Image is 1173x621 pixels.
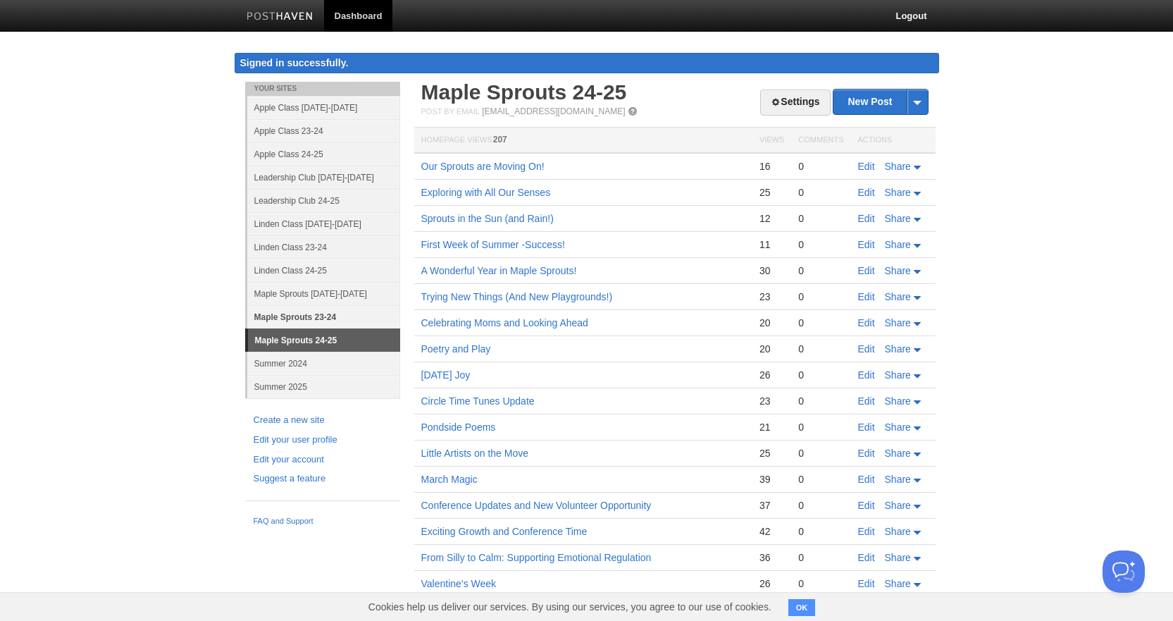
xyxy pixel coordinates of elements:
[759,473,784,486] div: 39
[482,106,625,116] a: [EMAIL_ADDRESS][DOMAIN_NAME]
[759,160,784,173] div: 16
[798,473,843,486] div: 0
[247,96,400,119] a: Apple Class [DATE]-[DATE]
[254,515,392,528] a: FAQ and Support
[885,213,911,224] span: Share
[798,525,843,538] div: 0
[1103,551,1145,593] iframe: Help Scout Beacon - Open
[798,369,843,381] div: 0
[421,578,497,589] a: Valentine’s Week
[414,128,752,154] th: Homepage Views
[885,578,911,589] span: Share
[885,187,911,198] span: Share
[858,578,875,589] a: Edit
[247,282,400,305] a: Maple Sprouts [DATE]-[DATE]
[858,161,875,172] a: Edit
[421,395,535,407] a: Circle Time Tunes Update
[421,161,545,172] a: Our Sprouts are Moving On!
[247,375,400,398] a: Summer 2025
[798,290,843,303] div: 0
[247,119,400,142] a: Apple Class 23-24
[759,421,784,434] div: 21
[798,421,843,434] div: 0
[421,526,588,537] a: Exciting Growth and Conference Time
[421,107,480,116] span: Post by Email
[752,128,791,154] th: Views
[760,90,830,116] a: Settings
[885,422,911,433] span: Share
[858,239,875,250] a: Edit
[798,395,843,407] div: 0
[885,500,911,511] span: Share
[421,500,652,511] a: Conference Updates and New Volunteer Opportunity
[421,448,529,459] a: Little Artists on the Move
[833,90,927,114] a: New Post
[247,305,400,328] a: Maple Sprouts 23-24
[421,291,613,302] a: Trying New Things (And New Playgrounds!)
[759,525,784,538] div: 42
[858,552,875,563] a: Edit
[858,474,875,485] a: Edit
[759,369,784,381] div: 26
[247,259,400,282] a: Linden Class 24-25
[421,265,577,276] a: A Wonderful Year in Maple Sprouts!
[885,161,911,172] span: Share
[858,187,875,198] a: Edit
[858,422,875,433] a: Edit
[858,526,875,537] a: Edit
[254,433,392,448] a: Edit your user profile
[798,264,843,277] div: 0
[247,235,400,259] a: Linden Class 23-24
[421,239,565,250] a: First Week of Summer -Success!
[858,213,875,224] a: Edit
[759,499,784,512] div: 37
[235,53,939,73] div: Signed in successfully.
[791,128,850,154] th: Comments
[858,369,875,381] a: Edit
[759,212,784,225] div: 12
[759,316,784,329] div: 20
[254,413,392,428] a: Create a new site
[421,187,551,198] a: Exploring with All Our Senses
[798,212,843,225] div: 0
[421,317,588,328] a: Celebrating Moms and Looking Ahead
[247,189,400,212] a: Leadership Club 24-25
[798,577,843,590] div: 0
[798,499,843,512] div: 0
[759,264,784,277] div: 30
[421,552,652,563] a: From Silly to Calm: Supporting Emotional Regulation
[759,577,784,590] div: 26
[759,186,784,199] div: 25
[885,343,911,355] span: Share
[858,448,875,459] a: Edit
[759,395,784,407] div: 23
[798,316,843,329] div: 0
[858,265,875,276] a: Edit
[421,422,496,433] a: Pondside Poems
[759,551,784,564] div: 36
[798,238,843,251] div: 0
[798,160,843,173] div: 0
[247,212,400,235] a: Linden Class [DATE]-[DATE]
[798,343,843,355] div: 0
[245,82,400,96] li: Your Sites
[885,395,911,407] span: Share
[798,186,843,199] div: 0
[885,474,911,485] span: Share
[759,290,784,303] div: 23
[247,142,400,166] a: Apple Class 24-25
[247,12,314,23] img: Posthaven-bar
[247,166,400,189] a: Leadership Club [DATE]-[DATE]
[254,472,392,486] a: Suggest a feature
[247,352,400,375] a: Summer 2024
[885,265,911,276] span: Share
[421,474,478,485] a: March Magic
[885,239,911,250] span: Share
[254,453,392,467] a: Edit your account
[885,448,911,459] span: Share
[858,291,875,302] a: Edit
[421,80,627,104] a: Maple Sprouts 24-25
[885,552,911,563] span: Share
[885,369,911,381] span: Share
[788,599,816,616] button: OK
